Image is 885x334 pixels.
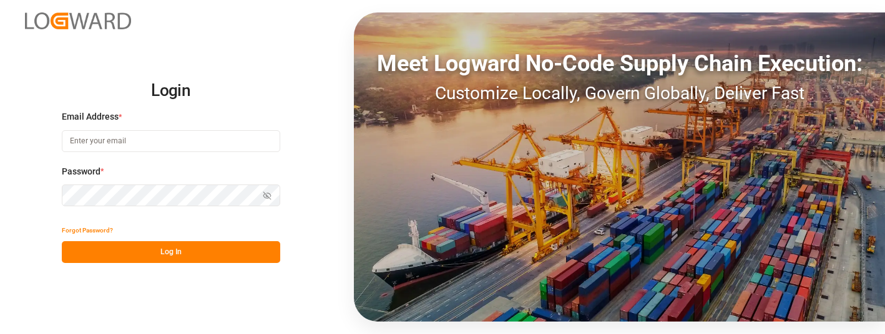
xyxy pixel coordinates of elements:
[354,47,885,80] div: Meet Logward No-Code Supply Chain Execution:
[62,165,100,178] span: Password
[62,219,113,241] button: Forgot Password?
[25,12,131,29] img: Logward_new_orange.png
[62,241,280,263] button: Log In
[62,71,280,111] h2: Login
[354,80,885,107] div: Customize Locally, Govern Globally, Deliver Fast
[62,130,280,152] input: Enter your email
[62,110,119,123] span: Email Address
